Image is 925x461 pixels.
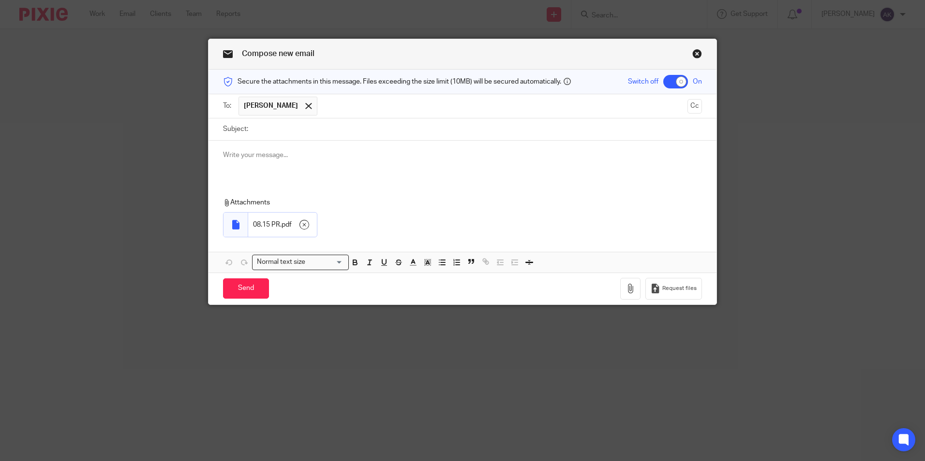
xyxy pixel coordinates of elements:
input: Search for option [308,257,343,267]
button: Cc [687,99,702,114]
span: Normal text size [254,257,307,267]
div: . [248,213,317,237]
span: Switch off [628,77,658,86]
span: Compose new email [242,50,314,58]
input: Send [223,278,269,299]
span: Secure the attachments in this message. Files exceeding the size limit (10MB) will be secured aut... [238,77,561,86]
span: [PERSON_NAME] [244,101,298,111]
label: Subject: [223,124,248,134]
span: Request files [662,285,697,292]
div: Search for option [252,255,349,270]
a: Close this dialog window [692,49,702,62]
span: 08.15 PR [253,220,280,230]
span: On [693,77,702,86]
p: Attachments [223,198,688,207]
span: pdf [282,220,292,230]
button: Request files [645,278,701,300]
label: To: [223,101,234,111]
